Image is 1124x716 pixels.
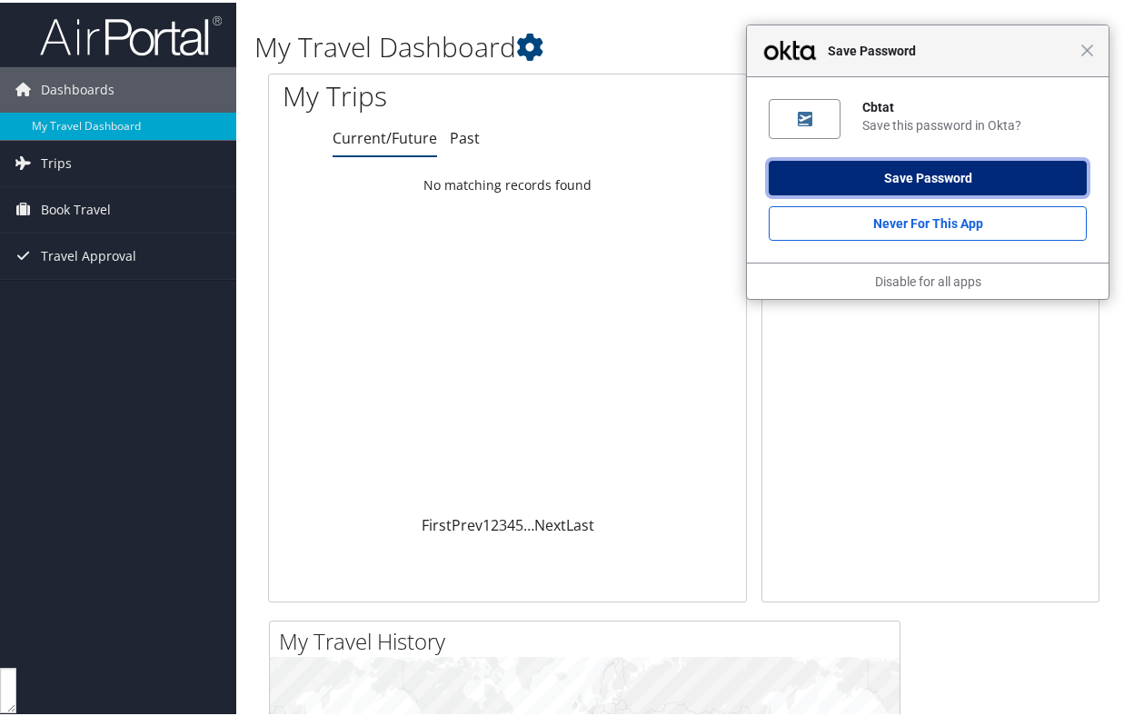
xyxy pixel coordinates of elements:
a: Last [566,512,594,532]
button: Never for this App [769,204,1087,238]
span: Travel Approval [41,231,136,276]
img: airportal-logo.png [40,12,222,55]
div: Save this password in Okta? [862,114,1087,131]
h1: My Travel Dashboard [254,25,827,64]
a: 3 [499,512,507,532]
a: Disable for all apps [875,272,981,286]
span: Close [1080,41,1094,55]
button: Save Password [769,158,1087,193]
td: No matching records found [269,166,746,199]
span: Book Travel [41,184,111,230]
a: 2 [491,512,499,532]
span: Trips [41,138,72,184]
a: Prev [452,512,482,532]
span: … [523,512,534,532]
a: Current/Future [333,125,437,145]
h1: My Trips [283,75,534,113]
a: 1 [482,512,491,532]
span: Dashboards [41,65,114,110]
a: 5 [515,512,523,532]
img: 9IrUADAAAABklEQVQDAMp15y9HRpfFAAAAAElFTkSuQmCC [798,109,812,124]
a: Next [534,512,566,532]
div: Cbtat [862,96,1087,113]
span: Save Password [819,37,1080,59]
a: First [422,512,452,532]
a: Past [450,125,480,145]
a: [PERSON_NAME] [970,9,1113,64]
h2: My Travel History [279,623,900,654]
a: 4 [507,512,515,532]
